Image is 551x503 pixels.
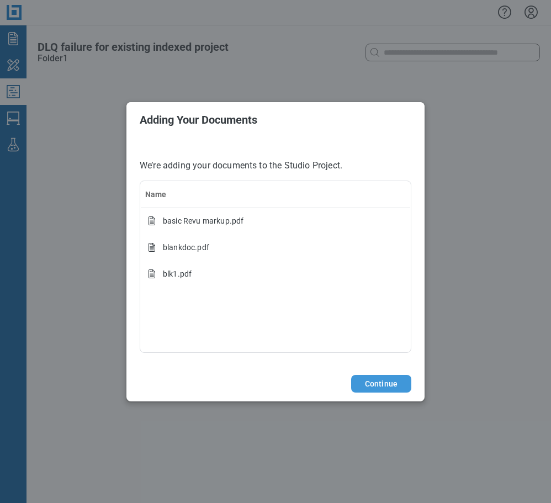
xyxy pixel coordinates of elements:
span: blk1.pdf [163,268,192,279]
h2: Adding Your Documents [140,114,411,126]
button: Continue [351,375,411,393]
span: blankdoc.pdf [163,242,209,253]
p: We’re adding your documents to the Studio Project. [140,160,411,172]
div: Name [145,189,406,200]
table: bb-data-table [140,181,411,288]
span: basic Revu markup.pdf [163,215,243,226]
